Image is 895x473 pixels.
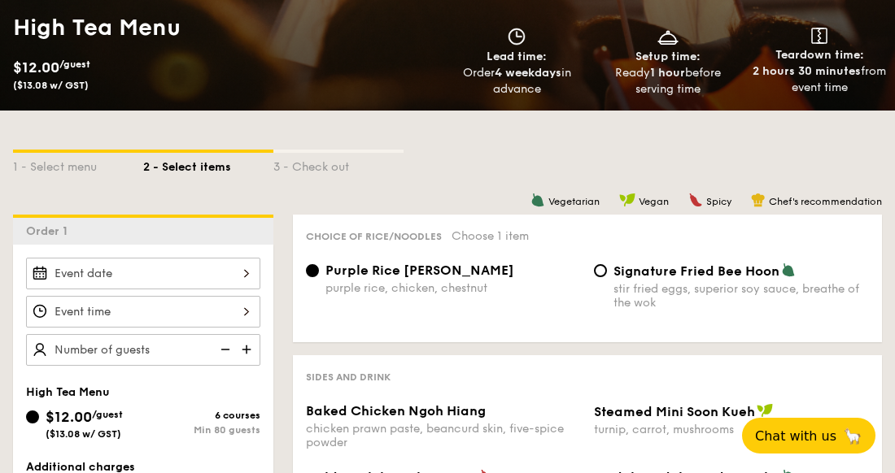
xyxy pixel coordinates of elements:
[26,334,260,366] input: Number of guests
[306,422,581,449] div: chicken prawn paste, beancurd skin, five-spice powder
[495,66,561,80] strong: 4 weekdays
[59,59,90,70] span: /guest
[306,371,391,383] span: Sides and Drink
[236,334,260,365] img: icon-add.58712e84.svg
[26,410,39,423] input: $12.00/guest($13.08 w/ GST)6 coursesMin 80 guests
[594,264,607,277] input: Signature Fried Bee Hoonstir fried eggs, superior soy sauce, breathe of the wok
[781,263,796,277] img: icon-vegetarian.fe4039eb.svg
[306,403,486,419] span: Baked Chicken Ngoh Hiang
[92,409,123,420] span: /guest
[212,334,236,365] img: icon-reduce.1d2dbef1.svg
[706,196,731,207] span: Spicy
[688,193,703,207] img: icon-spicy.37a8142b.svg
[594,404,755,419] span: Steamed Mini Soon Kueh
[751,193,766,207] img: icon-chef-hat.a58ddaea.svg
[619,193,635,207] img: icon-vegan.f8ff3823.svg
[306,264,319,277] input: Purple Rice [PERSON_NAME]purple rice, chicken, chestnut
[143,424,260,436] div: Min 80 guests
[548,196,600,207] span: Vegetarian
[325,263,514,278] span: Purple Rice [PERSON_NAME]
[594,423,869,436] div: turnip, carrot, mushrooms
[26,296,260,328] input: Event time
[452,229,529,243] span: Choose 1 item
[599,65,737,98] div: Ready before serving time
[143,153,273,176] div: 2 - Select items
[656,28,680,46] img: icon-dish.430c3a2e.svg
[447,65,586,98] div: Order in advance
[613,263,779,279] span: Signature Fried Bee Hoon
[635,50,701,63] span: Setup time:
[504,28,529,46] img: icon-clock.2db775ea.svg
[26,224,74,238] span: Order 1
[843,427,862,445] span: 🦙
[143,410,260,421] div: 6 courses
[769,196,882,207] span: Chef's recommendation
[306,231,442,242] span: Choice of rice/noodles
[639,196,669,207] span: Vegan
[46,428,121,440] span: ($13.08 w/ GST)
[753,64,861,78] strong: 2 hours 30 minutes
[650,66,685,80] strong: 1 hour
[757,403,773,418] img: icon-vegan.f8ff3823.svg
[750,63,888,96] div: from event time
[13,59,59,76] span: $12.00
[742,418,875,453] button: Chat with us🦙
[530,193,545,207] img: icon-vegetarian.fe4039eb.svg
[26,385,110,399] span: High Tea Menu
[273,153,404,176] div: 3 - Check out
[811,28,827,44] img: icon-teardown.65201eee.svg
[613,282,869,310] div: stir fried eggs, superior soy sauce, breathe of the wok
[13,80,89,91] span: ($13.08 w/ GST)
[755,428,836,444] span: Chat with us
[46,408,92,426] span: $12.00
[775,48,864,62] span: Teardown time:
[325,281,581,295] div: purple rice, chicken, chestnut
[487,50,547,63] span: Lead time:
[13,13,441,42] h1: High Tea Menu
[26,258,260,289] input: Event date
[13,153,143,176] div: 1 - Select menu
